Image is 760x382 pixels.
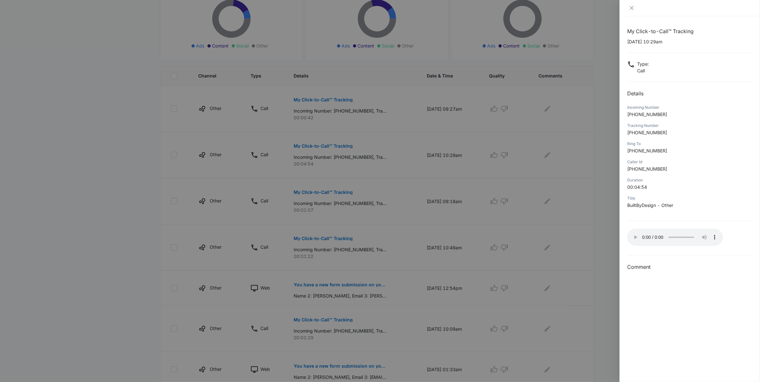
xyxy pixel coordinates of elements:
h2: Details [627,90,752,97]
h1: My Click-to-Call™ Tracking [627,27,752,35]
p: Type : [637,61,649,67]
p: Call [637,67,649,74]
span: close [629,5,634,11]
div: Duration [627,177,752,183]
span: [PHONE_NUMBER] [627,130,667,135]
div: Incoming Number [627,105,752,110]
span: 00:04:54 [627,184,647,190]
span: [PHONE_NUMBER] [627,112,667,117]
audio: Your browser does not support the audio tag. [627,229,723,246]
span: [PHONE_NUMBER] [627,166,667,172]
div: Tracking Number [627,123,752,129]
div: Title [627,195,752,201]
div: Caller Id [627,159,752,165]
span: [PHONE_NUMBER] [627,148,667,153]
h3: Comment [627,263,752,271]
p: [DATE] 10:29am [627,38,752,45]
button: Close [627,5,636,11]
span: BuiltByDesign - Other [627,202,673,208]
div: Ring To [627,141,752,147]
